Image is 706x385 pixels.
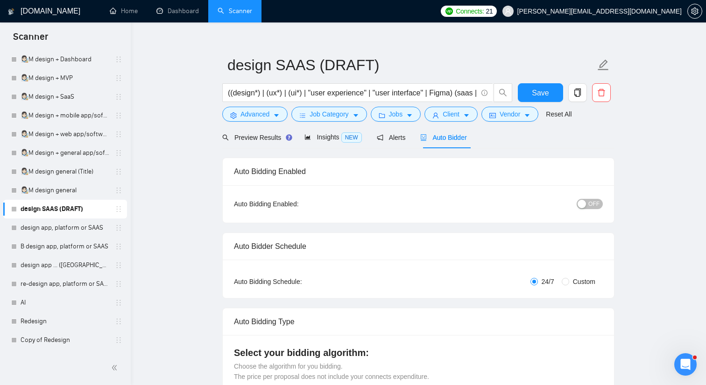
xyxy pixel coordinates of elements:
span: user [432,112,439,119]
span: OFF [588,199,600,209]
span: bars [299,112,306,119]
span: robot [420,134,427,141]
span: holder [115,56,122,63]
span: 24/7 [538,276,558,287]
a: 👩🏻‍🎨M design + web app/software/platform [21,125,109,144]
h4: Select your bidding algorithm: [234,346,603,359]
a: 👩🏻‍🎨M design + general app/software/platform [21,144,109,162]
span: holder [115,131,122,138]
span: folder [379,112,385,119]
span: delete [593,88,610,97]
span: notification [377,134,383,141]
a: re-design app, platform or SAAS [21,275,109,293]
span: info-circle [481,90,487,96]
button: delete [592,83,611,102]
span: edit [597,59,609,71]
img: upwork-logo.png [445,7,453,15]
input: Search Freelance Jobs... [228,87,477,99]
a: AI [21,293,109,312]
span: setting [688,7,702,15]
div: Auto Bidder Schedule [234,233,603,260]
a: 👩🏻‍🎨M design + mobile app/software/platform [21,106,109,125]
span: holder [115,149,122,157]
button: copy [568,83,587,102]
a: Reset All [546,109,572,119]
a: 👩🏻‍🎨M design general (Title) [21,162,109,181]
span: Client [443,109,459,119]
button: setting [687,4,702,19]
span: Scanner [6,30,56,50]
a: dashboardDashboard [156,7,199,15]
a: B design app, platform or SAAS [21,237,109,256]
span: caret-down [463,112,470,119]
a: homeHome [110,7,138,15]
span: Vendor [500,109,520,119]
a: setting [687,7,702,15]
span: holder [115,280,122,288]
span: Choose the algorithm for you bidding. The price per proposal does not include your connects expen... [234,363,429,380]
span: area-chart [304,134,311,140]
a: Fintech [21,349,109,368]
span: double-left [111,363,120,372]
span: Preview Results [222,134,289,141]
span: holder [115,243,122,250]
a: 👩🏻‍🎨M design + MVP [21,69,109,87]
span: holder [115,318,122,325]
span: caret-down [524,112,530,119]
input: Scanner name... [227,53,595,77]
span: caret-down [406,112,413,119]
span: caret-down [353,112,359,119]
button: userClientcaret-down [424,107,478,122]
span: holder [115,112,122,119]
div: Auto Bidding Enabled [234,158,603,185]
button: barsJob Categorycaret-down [291,107,367,122]
a: 👩🏻‍🎨M design + Dashboard [21,50,109,69]
button: Save [518,83,563,102]
a: 👩🏻‍🎨M design general [21,181,109,200]
span: Auto Bidder [420,134,466,141]
a: 👩🏻‍🎨M design + SaaS [21,87,109,106]
span: caret-down [273,112,280,119]
div: Auto Bidding Enabled: [234,199,357,209]
span: Jobs [389,109,403,119]
button: search [494,83,512,102]
img: logo [8,4,14,19]
span: holder [115,336,122,344]
span: holder [115,205,122,213]
span: 21 [486,6,493,16]
span: Advanced [240,109,269,119]
span: search [222,134,229,141]
span: holder [115,187,122,194]
span: Custom [569,276,599,287]
span: holder [115,299,122,306]
span: search [494,88,512,97]
a: Redesign [21,312,109,331]
button: settingAdvancedcaret-down [222,107,288,122]
a: searchScanner [218,7,252,15]
a: design app ... ([GEOGRAPHIC_DATA]) [21,256,109,275]
span: NEW [341,132,362,143]
span: idcard [489,112,496,119]
div: Auto Bidding Schedule: [234,276,357,287]
span: setting [230,112,237,119]
span: holder [115,262,122,269]
span: Alerts [377,134,406,141]
a: design SAAS (DRAFT) [21,200,109,218]
span: Save [532,87,549,99]
a: Copy of Redesign [21,331,109,349]
button: folderJobscaret-down [371,107,421,122]
span: holder [115,168,122,175]
span: holder [115,93,122,101]
span: Job Category [310,109,348,119]
span: Connects: [456,6,484,16]
iframe: Intercom live chat [674,353,697,376]
span: copy [569,88,586,97]
div: Auto Bidding Type [234,308,603,335]
div: Tooltip anchor [285,133,293,142]
span: holder [115,74,122,82]
span: user [505,8,511,15]
a: design app, platform or SAAS [21,218,109,237]
span: holder [115,224,122,232]
button: idcardVendorcaret-down [481,107,538,122]
span: Insights [304,133,361,141]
